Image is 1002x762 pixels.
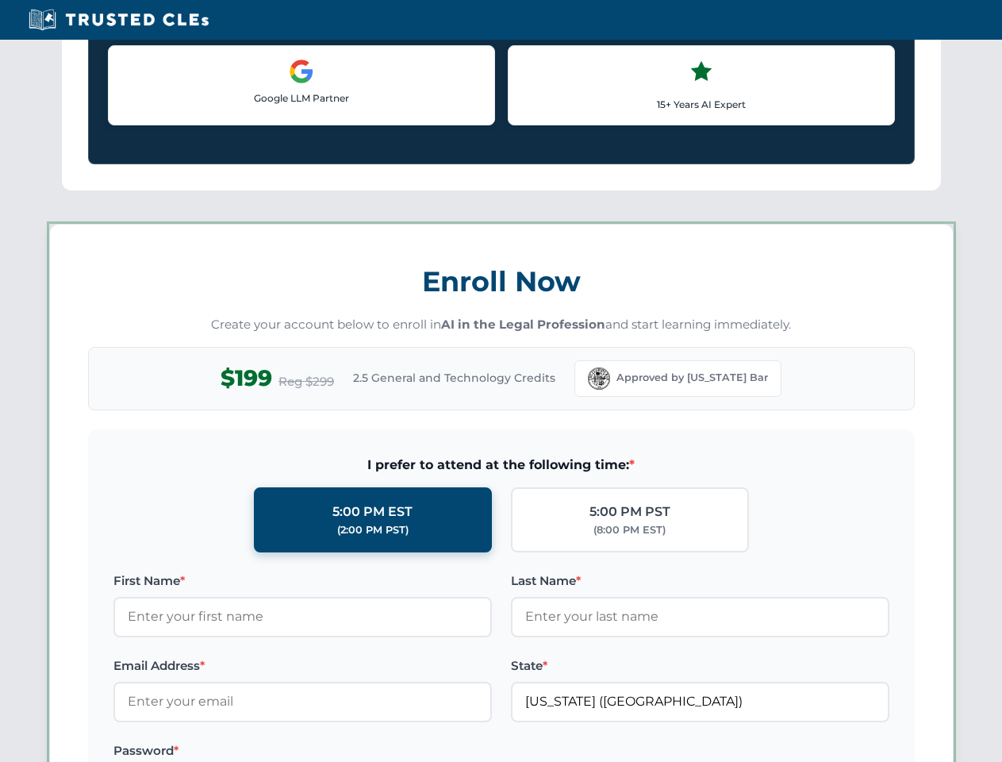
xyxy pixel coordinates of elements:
label: State [511,656,889,675]
div: (8:00 PM EST) [593,522,666,538]
img: Trusted CLEs [24,8,213,32]
h3: Enroll Now [88,256,915,306]
div: (2:00 PM PST) [337,522,409,538]
label: Email Address [113,656,492,675]
span: I prefer to attend at the following time: [113,455,889,475]
span: Approved by [US_STATE] Bar [616,370,768,386]
label: Password [113,741,492,760]
span: Reg $299 [278,372,334,391]
label: Last Name [511,571,889,591]
img: Florida Bar [588,368,610,390]
input: Enter your last name [511,597,889,637]
input: Florida (FL) [511,682,889,722]
strong: AI in the Legal Profession [441,317,605,332]
span: 2.5 General and Technology Credits [353,369,555,387]
p: Google LLM Partner [121,90,482,106]
p: 15+ Years AI Expert [521,97,881,112]
input: Enter your first name [113,597,492,637]
input: Enter your email [113,682,492,722]
div: 5:00 PM EST [332,502,413,522]
img: Google [289,59,314,84]
span: $199 [221,360,272,396]
p: Create your account below to enroll in and start learning immediately. [88,316,915,334]
label: First Name [113,571,492,591]
div: 5:00 PM PST [589,502,670,522]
